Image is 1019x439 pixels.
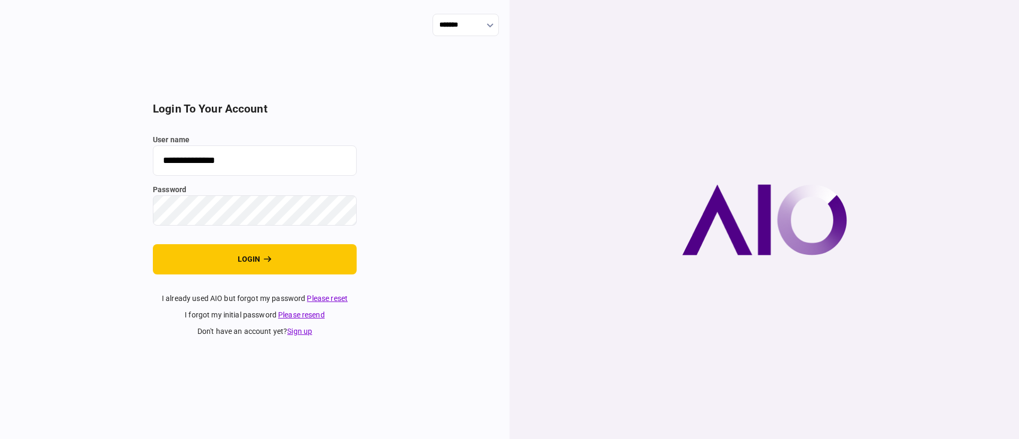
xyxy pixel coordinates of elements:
a: Please reset [307,294,348,303]
div: I already used AIO but forgot my password [153,293,357,304]
img: AIO company logo [682,184,847,255]
a: Please resend [278,311,325,319]
div: I forgot my initial password [153,309,357,321]
input: user name [153,145,357,176]
a: Sign up [287,327,312,335]
label: password [153,184,357,195]
input: show language options [433,14,499,36]
label: user name [153,134,357,145]
div: don't have an account yet ? [153,326,357,337]
button: login [153,244,357,274]
input: password [153,195,357,226]
h2: login to your account [153,102,357,116]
